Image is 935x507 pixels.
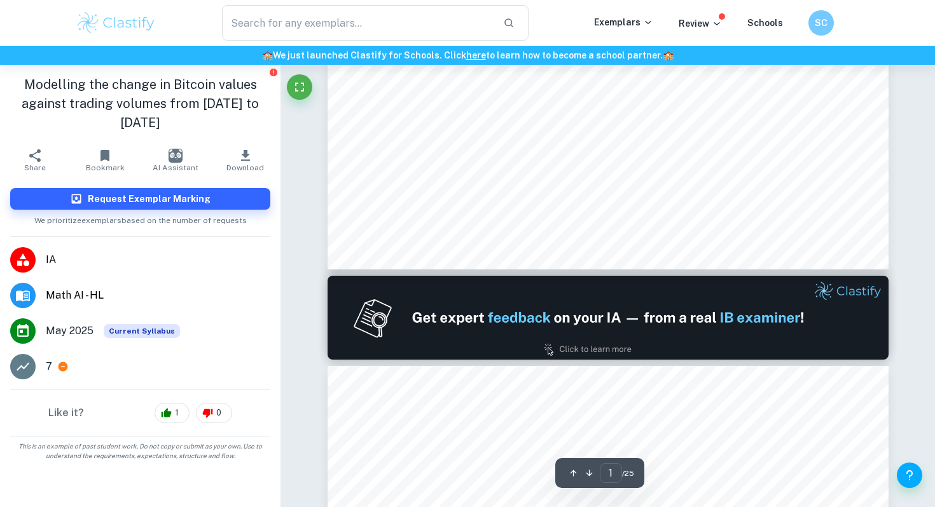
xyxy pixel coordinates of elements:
span: This exploration seeks to model the relationship between Bitcoin trading volumes and the [393,484,821,495]
button: SC [808,10,834,36]
span: Current Syllabus [104,324,180,338]
p: Exemplars [594,15,653,29]
span: We prioritize exemplars based on the number of requests [34,210,247,226]
div: 1 [155,403,190,423]
div: 0 [196,403,232,423]
h6: Request Exemplar Marking [88,192,211,206]
span: Share [24,163,46,172]
p: Review [679,17,722,30]
h6: We just launched Clastify for Schools. Click to learn how to become a school partner. [3,48,932,62]
span: 0 [209,407,228,419]
span: AI Assistant [153,163,198,172]
span: Bookmark [86,163,125,172]
h1: Modelling the change in Bitcoin values against trading volumes from [DATE] to [DATE] [10,75,270,132]
input: Search for any exemplars... [222,5,493,41]
span: 1 [168,407,186,419]
p: 7 [46,359,52,374]
button: Help and Feedback [897,463,922,488]
img: Ad [328,276,889,360]
img: Clastify logo [76,10,156,36]
button: Request Exemplar Marking [10,188,270,210]
a: here [466,50,486,60]
div: This exemplar is based on the current syllabus. Feel free to refer to it for inspiration/ideas wh... [104,324,180,338]
button: Report issue [268,67,278,77]
span: 🏫 [262,50,273,60]
button: Download [211,142,280,178]
span: May 2025 [46,323,93,339]
a: Schools [747,18,783,28]
span: 🏫 [663,50,674,60]
span: Math AI - HL [46,288,270,303]
h6: Like it? [48,405,84,421]
span: IA [46,252,270,267]
button: Fullscreen [287,74,312,100]
span: / 25 [622,468,634,479]
span: This is an example of past student work. Do not copy or submit as your own. Use to understand the... [5,442,275,461]
img: AI Assistant [169,149,183,163]
span: Download [226,163,264,172]
button: AI Assistant [141,142,211,178]
span: Introduction [393,459,453,470]
button: Bookmark [70,142,140,178]
h6: SC [814,16,829,30]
